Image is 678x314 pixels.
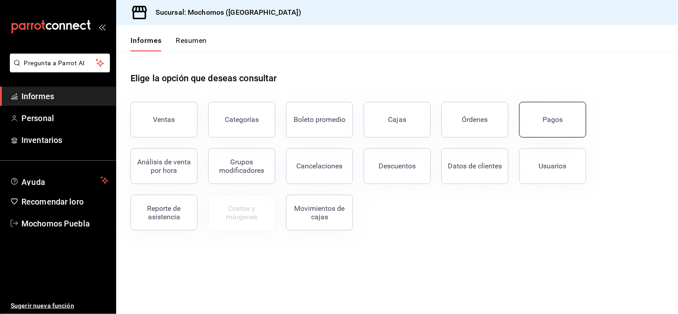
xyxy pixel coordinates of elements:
button: Grupos modificadores [208,148,275,184]
a: Cajas [364,102,431,138]
font: Reporte de asistencia [147,204,181,221]
font: Cajas [388,115,407,124]
font: Pregunta a Parrot AI [24,59,85,67]
div: pestañas de navegación [131,36,207,51]
font: Pagos [543,115,563,124]
button: Pregunta a Parrot AI [10,54,110,72]
font: Costos y márgenes [226,204,257,221]
button: Categorías [208,102,275,138]
button: Órdenes [442,102,509,138]
button: Reporte de asistencia [131,195,198,230]
button: Movimientos de cajas [286,195,353,230]
font: Sucursal: Mochomos ([GEOGRAPHIC_DATA]) [156,8,301,17]
font: Descuentos [379,162,416,170]
font: Inventarios [21,135,62,145]
font: Grupos modificadores [219,158,265,175]
button: Datos de clientes [442,148,509,184]
font: Mochomos Puebla [21,219,90,228]
font: Informes [131,36,162,45]
button: Análisis de venta por hora [131,148,198,184]
font: Ventas [153,115,175,124]
button: Usuarios [519,148,586,184]
font: Datos de clientes [448,162,502,170]
font: Sugerir nueva función [11,302,74,309]
font: Boleto promedio [294,115,345,124]
font: Órdenes [462,115,488,124]
font: Análisis de venta por hora [137,158,191,175]
font: Ayuda [21,177,46,187]
button: Descuentos [364,148,431,184]
button: Boleto promedio [286,102,353,138]
font: Resumen [176,36,207,45]
font: Recomendar loro [21,197,84,206]
font: Categorías [225,115,259,124]
font: Elige la opción que deseas consultar [131,73,277,84]
font: Informes [21,92,54,101]
button: Pagos [519,102,586,138]
font: Usuarios [539,162,567,170]
button: Cancelaciones [286,148,353,184]
button: Contrata inventarios para ver este informe [208,195,275,230]
font: Personal [21,113,54,123]
font: Movimientos de cajas [295,204,345,221]
button: Ventas [131,102,198,138]
a: Pregunta a Parrot AI [6,65,110,74]
button: abrir_cajón_menú [98,23,105,30]
font: Cancelaciones [297,162,343,170]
